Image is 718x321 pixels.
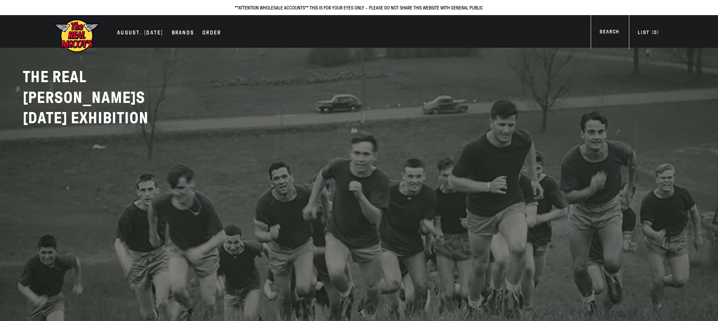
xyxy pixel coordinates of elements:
h2: THE REAL [PERSON_NAME]S [23,67,198,129]
a: List (0) [629,29,668,38]
img: mccoys-exhibition [54,19,100,53]
a: Order [199,28,224,38]
div: AUGUST. [DATE] [117,28,163,38]
p: **ATTENTION WHOLESALE ACCOUNTS** THIS IS FOR YOUR EYES ONLY - PLEASE DO NOT SHARE THIS WEBSITE WI... [7,4,711,12]
p: [DATE] EXHIBITION [23,108,198,129]
a: AUGUST. [DATE] [114,28,167,38]
div: Order [202,28,221,38]
div: List ( ) [638,29,659,38]
div: Search [600,28,619,38]
a: Search [591,28,628,38]
span: 0 [653,30,657,35]
div: Brands [172,28,194,38]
